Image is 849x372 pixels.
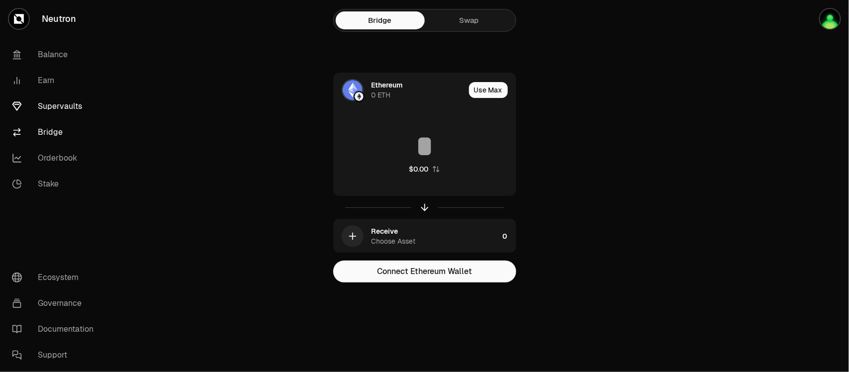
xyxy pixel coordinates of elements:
[334,73,465,107] div: ETH LogoEthereum LogoEthereum0 ETH
[343,80,363,100] img: ETH Logo
[820,9,840,29] img: Dilay
[409,164,428,174] div: $0.00
[334,219,499,253] div: ReceiveChoose Asset
[4,145,107,171] a: Orderbook
[372,90,391,100] div: 0 ETH
[372,226,398,236] div: Receive
[4,316,107,342] a: Documentation
[4,119,107,145] a: Bridge
[4,93,107,119] a: Supervaults
[355,92,364,101] img: Ethereum Logo
[336,11,425,29] a: Bridge
[334,219,516,253] button: ReceiveChoose Asset0
[333,261,516,282] button: Connect Ethereum Wallet
[4,342,107,368] a: Support
[4,68,107,93] a: Earn
[4,42,107,68] a: Balance
[4,290,107,316] a: Governance
[503,219,516,253] div: 0
[469,82,508,98] button: Use Max
[425,11,514,29] a: Swap
[4,171,107,197] a: Stake
[372,236,416,246] div: Choose Asset
[372,80,403,90] div: Ethereum
[409,164,440,174] button: $0.00
[4,265,107,290] a: Ecosystem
